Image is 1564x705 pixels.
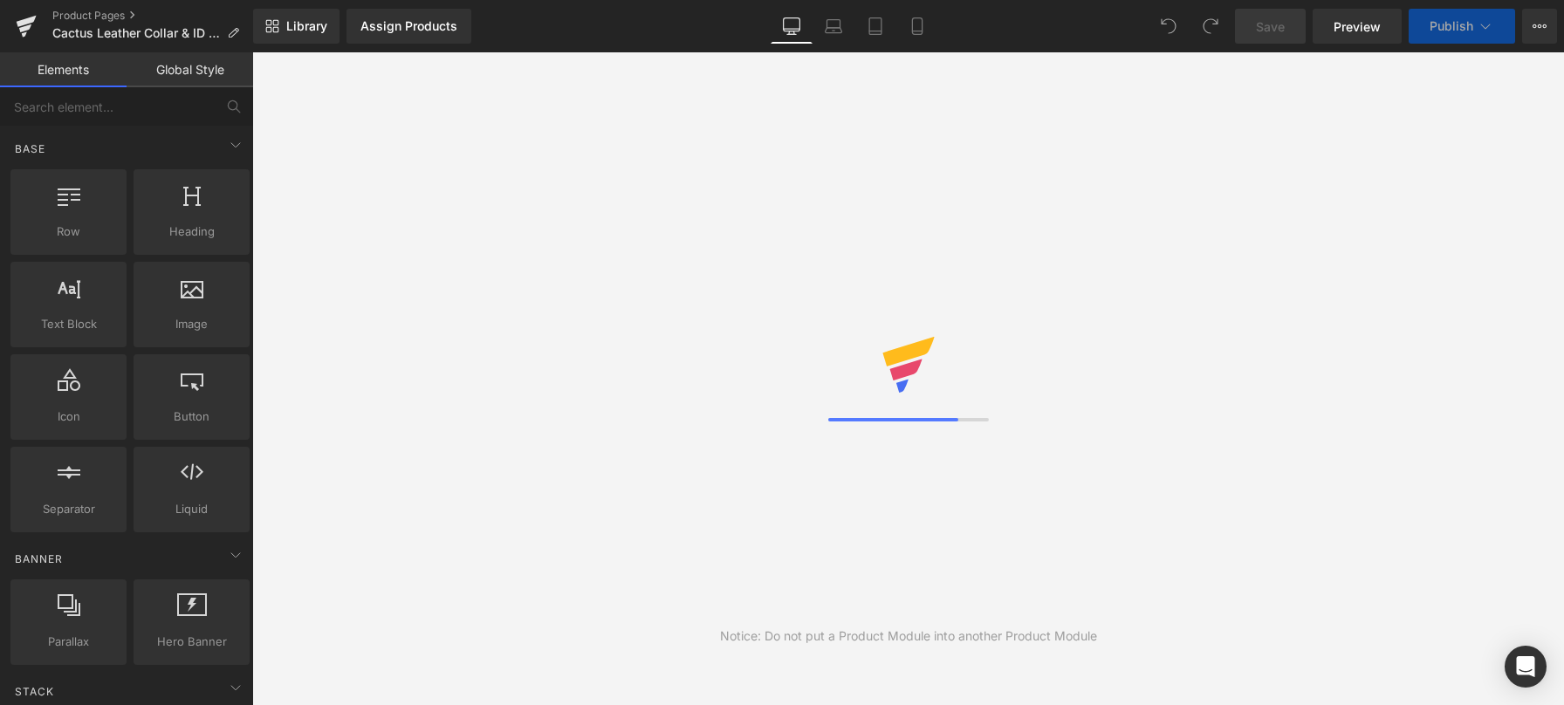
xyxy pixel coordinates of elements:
span: Icon [16,407,121,426]
a: Tablet [854,9,896,44]
div: Notice: Do not put a Product Module into another Product Module [720,626,1097,646]
button: Redo [1193,9,1228,44]
span: Parallax [16,633,121,651]
span: Button [139,407,244,426]
a: Mobile [896,9,938,44]
span: Heading [139,222,244,241]
span: Stack [13,683,56,700]
span: Base [13,140,47,157]
span: Image [139,315,244,333]
span: Separator [16,500,121,518]
span: Cactus Leather Collar & ID Tag Bundle [52,26,220,40]
span: Publish [1430,19,1473,33]
a: Desktop [771,9,813,44]
span: Row [16,222,121,241]
span: Banner [13,551,65,567]
a: New Library [253,9,340,44]
div: Open Intercom Messenger [1505,646,1547,688]
span: Text Block [16,315,121,333]
button: More [1522,9,1557,44]
span: Liquid [139,500,244,518]
div: Assign Products [360,19,457,33]
span: Library [286,18,327,34]
a: Product Pages [52,9,253,23]
button: Publish [1409,9,1515,44]
a: Preview [1313,9,1402,44]
a: Laptop [813,9,854,44]
button: Undo [1151,9,1186,44]
span: Save [1256,17,1285,36]
a: Global Style [127,52,253,87]
span: Preview [1334,17,1381,36]
span: Hero Banner [139,633,244,651]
